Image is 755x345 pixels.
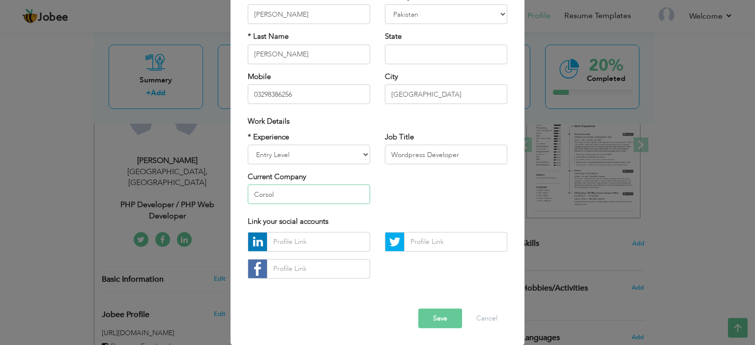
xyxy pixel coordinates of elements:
img: facebook [248,260,267,278]
button: Save [418,309,462,328]
input: Profile Link [267,232,370,252]
label: Job Title [385,132,414,142]
label: * Last Name [248,31,289,42]
span: Work Details [248,116,290,126]
label: City [385,72,398,82]
label: State [385,31,402,42]
input: Profile Link [404,232,507,252]
span: Link your social accounts [248,216,328,226]
label: Current Company [248,172,306,182]
input: Profile Link [267,259,370,279]
button: Cancel [466,309,507,328]
label: Mobile [248,72,271,82]
label: * Experience [248,132,289,142]
img: Twitter [385,233,404,251]
img: linkedin [248,233,267,251]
